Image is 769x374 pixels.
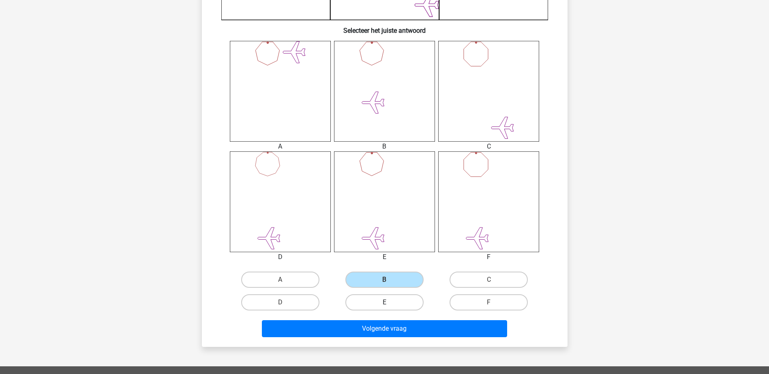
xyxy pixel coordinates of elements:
h6: Selecteer het juiste antwoord [215,20,555,34]
div: B [328,142,441,151]
label: B [345,272,424,288]
label: F [450,294,528,310]
label: A [241,272,319,288]
div: D [224,252,337,262]
div: E [328,252,441,262]
div: F [432,252,545,262]
button: Volgende vraag [262,320,507,337]
div: C [432,142,545,151]
label: E [345,294,424,310]
label: C [450,272,528,288]
div: A [224,142,337,151]
label: D [241,294,319,310]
